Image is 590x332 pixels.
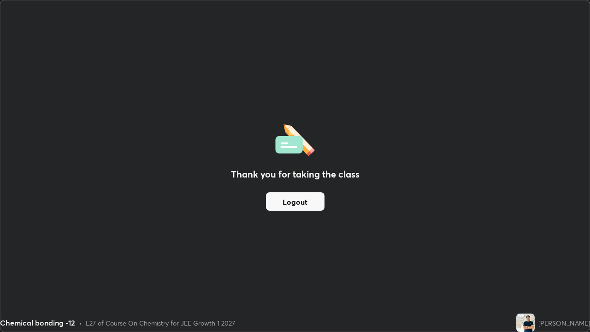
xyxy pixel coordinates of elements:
img: 6f5849fa1b7a4735bd8d44a48a48ab07.jpg [516,314,535,332]
img: offlineFeedback.1438e8b3.svg [275,121,315,156]
button: Logout [266,192,324,211]
div: [PERSON_NAME] [538,318,590,328]
div: • [79,318,82,328]
div: L27 of Course On Chemistry for JEE Growth 1 2027 [86,318,235,328]
h2: Thank you for taking the class [231,167,360,181]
